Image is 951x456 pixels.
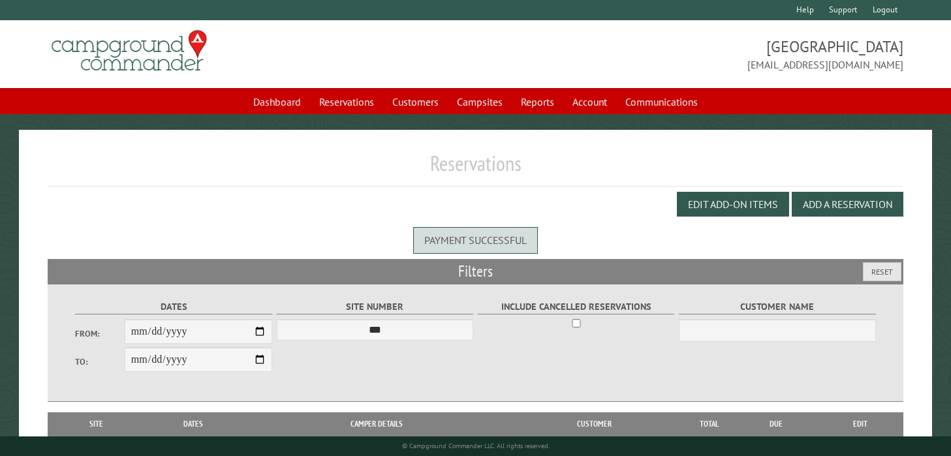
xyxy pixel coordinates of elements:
[311,89,382,114] a: Reservations
[679,299,876,314] label: Customer Name
[75,327,124,340] label: From:
[513,89,562,114] a: Reports
[476,36,904,72] span: [GEOGRAPHIC_DATA] [EMAIL_ADDRESS][DOMAIN_NAME]
[863,262,901,281] button: Reset
[138,412,249,436] th: Dates
[449,89,510,114] a: Campsites
[54,412,138,436] th: Site
[677,192,789,217] button: Edit Add-on Items
[478,299,675,314] label: Include Cancelled Reservations
[48,25,211,76] img: Campground Commander
[249,412,506,436] th: Camper Details
[75,299,272,314] label: Dates
[48,151,903,187] h1: Reservations
[48,259,903,284] h2: Filters
[565,89,615,114] a: Account
[683,412,736,436] th: Total
[505,412,683,436] th: Customer
[817,412,903,436] th: Edit
[792,192,903,217] button: Add a Reservation
[736,412,817,436] th: Due
[245,89,309,114] a: Dashboard
[617,89,706,114] a: Communications
[75,356,124,368] label: To:
[277,299,474,314] label: Site Number
[413,227,538,253] div: Payment successful
[384,89,446,114] a: Customers
[402,442,550,450] small: © Campground Commander LLC. All rights reserved.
